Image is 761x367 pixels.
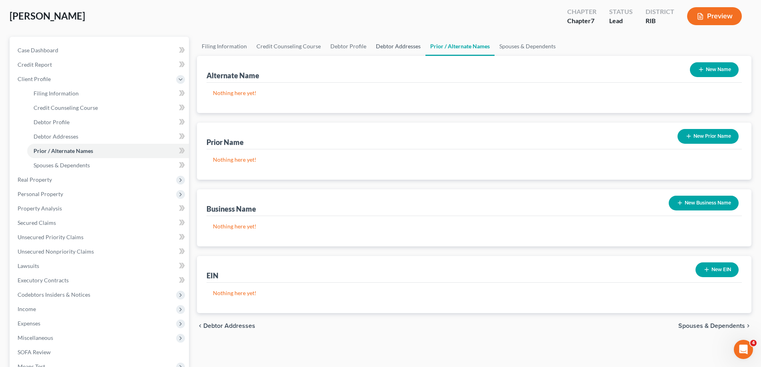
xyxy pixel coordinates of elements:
[207,71,259,80] div: Alternate Name
[18,61,52,68] span: Credit Report
[678,129,739,144] button: New Prior Name
[11,244,189,259] a: Unsecured Nonpriority Claims
[425,37,495,56] a: Prior / Alternate Names
[646,7,674,16] div: District
[18,306,36,312] span: Income
[669,196,739,210] button: New Business Name
[18,277,69,284] span: Executory Contracts
[734,340,753,359] iframe: Intercom live chat
[34,104,98,111] span: Credit Counseling Course
[197,323,255,329] button: chevron_left Debtor Addresses
[207,271,219,280] div: EIN
[213,156,735,164] p: Nothing here yet!
[34,119,70,125] span: Debtor Profile
[213,289,735,297] p: Nothing here yet!
[687,7,742,25] button: Preview
[34,147,93,154] span: Prior / Alternate Names
[197,37,252,56] a: Filing Information
[11,345,189,359] a: SOFA Review
[207,137,244,147] div: Prior Name
[690,62,739,77] button: New Name
[27,86,189,101] a: Filing Information
[27,129,189,144] a: Debtor Addresses
[18,219,56,226] span: Secured Claims
[11,230,189,244] a: Unsecured Priority Claims
[18,47,58,54] span: Case Dashboard
[11,273,189,288] a: Executory Contracts
[18,320,40,327] span: Expenses
[609,16,633,26] div: Lead
[252,37,326,56] a: Credit Counseling Course
[646,16,674,26] div: RIB
[567,16,596,26] div: Chapter
[27,101,189,115] a: Credit Counseling Course
[11,201,189,216] a: Property Analysis
[18,248,94,255] span: Unsecured Nonpriority Claims
[11,58,189,72] a: Credit Report
[18,349,51,355] span: SOFA Review
[750,340,757,346] span: 4
[213,89,735,97] p: Nothing here yet!
[326,37,371,56] a: Debtor Profile
[591,17,594,24] span: 7
[18,75,51,82] span: Client Profile
[371,37,425,56] a: Debtor Addresses
[11,216,189,230] a: Secured Claims
[609,7,633,16] div: Status
[18,190,63,197] span: Personal Property
[745,323,751,329] i: chevron_right
[567,7,596,16] div: Chapter
[695,262,739,277] button: New EIN
[18,234,83,240] span: Unsecured Priority Claims
[18,291,90,298] span: Codebtors Insiders & Notices
[207,204,256,214] div: Business Name
[11,43,189,58] a: Case Dashboard
[34,90,79,97] span: Filing Information
[10,10,85,22] span: [PERSON_NAME]
[18,262,39,269] span: Lawsuits
[18,334,53,341] span: Miscellaneous
[495,37,560,56] a: Spouses & Dependents
[27,115,189,129] a: Debtor Profile
[34,162,90,169] span: Spouses & Dependents
[213,222,735,230] p: Nothing here yet!
[678,323,745,329] span: Spouses & Dependents
[18,176,52,183] span: Real Property
[34,133,78,140] span: Debtor Addresses
[27,158,189,173] a: Spouses & Dependents
[11,259,189,273] a: Lawsuits
[203,323,255,329] span: Debtor Addresses
[18,205,62,212] span: Property Analysis
[197,323,203,329] i: chevron_left
[27,144,189,158] a: Prior / Alternate Names
[678,323,751,329] button: Spouses & Dependents chevron_right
